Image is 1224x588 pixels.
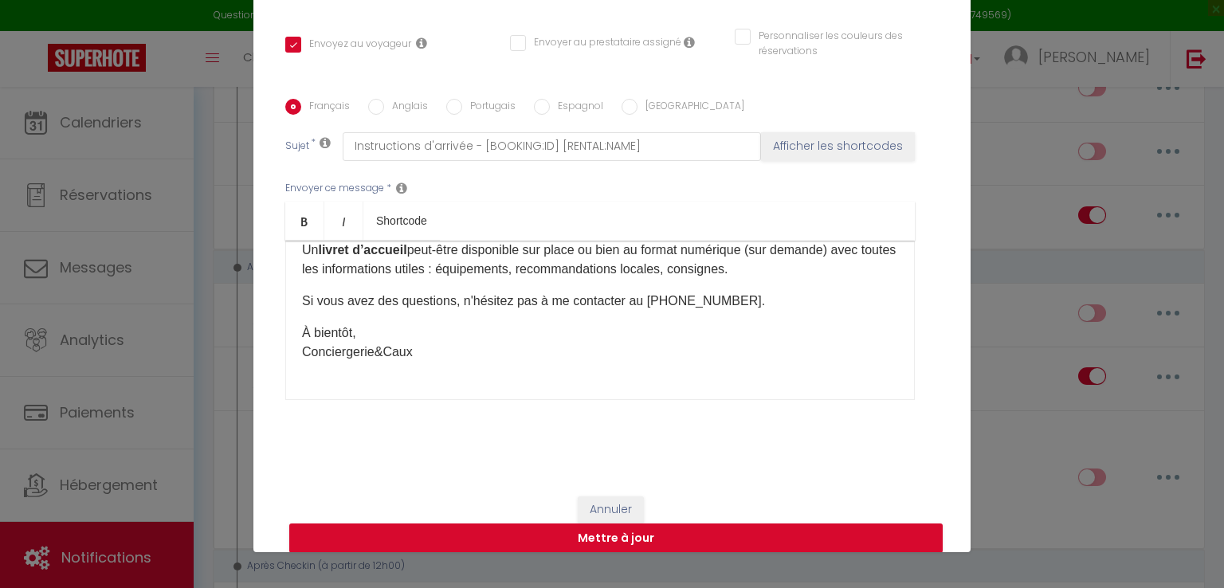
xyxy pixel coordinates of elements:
[320,136,331,149] i: Subject
[396,182,407,194] i: Message
[637,99,744,116] label: [GEOGRAPHIC_DATA]
[302,292,898,311] p: Si vous avez des questions, n'hésitez pas à me contacter au [PHONE_NUMBER].
[324,202,363,240] a: Italic
[285,241,915,400] div: ​
[363,202,440,240] a: Shortcode
[289,523,943,554] button: Mettre à jour
[302,241,898,279] p: Un peut-être disponible sur place ou bien au format numérique (sur demande) avec toutes les infor...
[761,132,915,161] button: Afficher les shortcodes
[302,323,898,362] p: À bientôt, Conciergerie&Caux
[285,139,309,155] label: Sujet
[462,99,516,116] label: Portugais
[285,202,324,240] a: Bold
[318,243,406,257] strong: livret d’accueil
[416,37,427,49] i: Envoyer au voyageur
[285,181,384,196] label: Envoyer ce message
[301,99,350,116] label: Français
[578,496,644,523] button: Annuler
[684,36,695,49] i: Envoyer au prestataire si il est assigné
[384,99,428,116] label: Anglais
[550,99,603,116] label: Espagnol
